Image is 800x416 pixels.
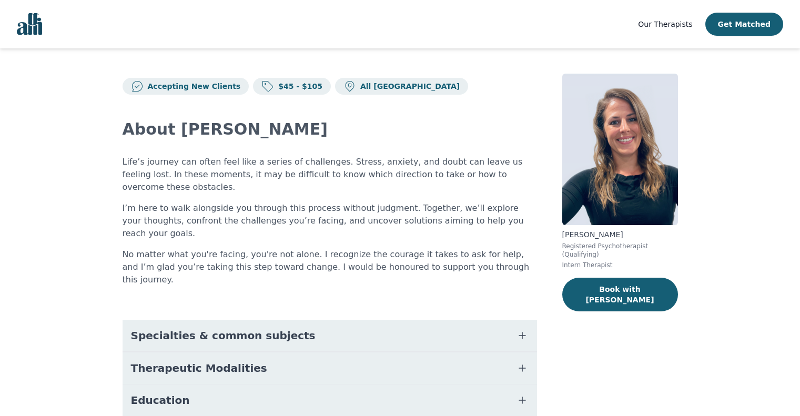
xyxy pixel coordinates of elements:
[562,261,678,269] p: Intern Therapist
[562,242,678,259] p: Registered Psychotherapist (Qualifying)
[123,120,537,139] h2: About [PERSON_NAME]
[562,229,678,240] p: [PERSON_NAME]
[131,361,267,376] span: Therapeutic Modalities
[123,320,537,351] button: Specialties & common subjects
[123,248,537,286] p: No matter what you're facing, you're not alone. I recognize the courage it takes to ask for help,...
[144,81,241,92] p: Accepting New Clients
[356,81,460,92] p: All [GEOGRAPHIC_DATA]
[123,202,537,240] p: I’m here to walk alongside you through this process without judgment. Together, we’ll explore you...
[638,20,692,28] span: Our Therapists
[123,352,537,384] button: Therapeutic Modalities
[562,74,678,225] img: Rachel_Bickley
[123,156,537,194] p: Life’s journey can often feel like a series of challenges. Stress, anxiety, and doubt can leave u...
[131,328,316,343] span: Specialties & common subjects
[562,278,678,311] button: Book with [PERSON_NAME]
[638,18,692,31] a: Our Therapists
[705,13,783,36] button: Get Matched
[274,81,322,92] p: $45 - $105
[131,393,190,408] span: Education
[17,13,42,35] img: alli logo
[123,384,537,416] button: Education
